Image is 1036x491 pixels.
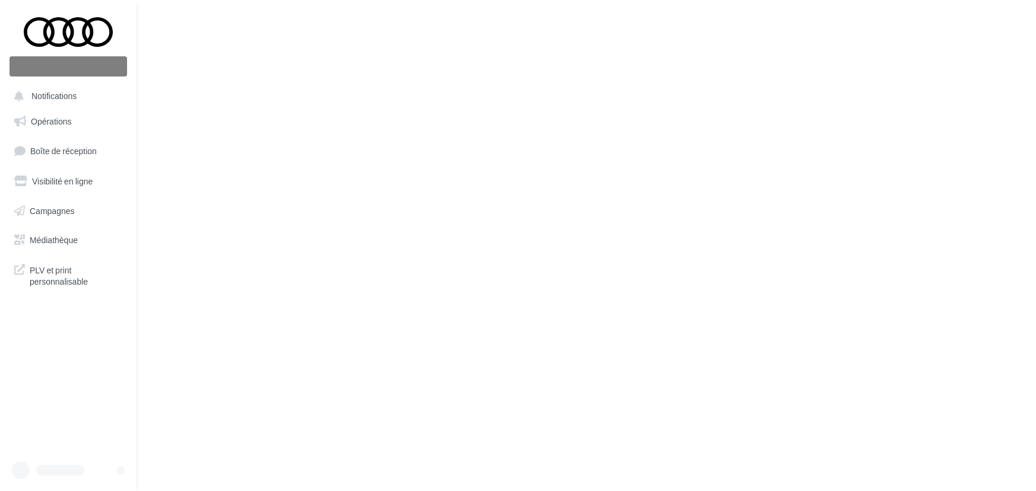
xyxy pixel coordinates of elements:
span: Opérations [31,116,71,126]
a: Opérations [7,109,129,134]
div: Nouvelle campagne [9,56,127,76]
a: Boîte de réception [7,138,129,164]
a: Visibilité en ligne [7,169,129,194]
span: Campagnes [30,205,75,215]
a: PLV et print personnalisable [7,257,129,292]
span: Notifications [31,91,77,101]
span: Visibilité en ligne [32,176,93,186]
span: PLV et print personnalisable [30,262,122,288]
a: Campagnes [7,199,129,224]
span: Médiathèque [30,235,78,245]
span: Boîte de réception [30,146,97,156]
a: Médiathèque [7,228,129,253]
